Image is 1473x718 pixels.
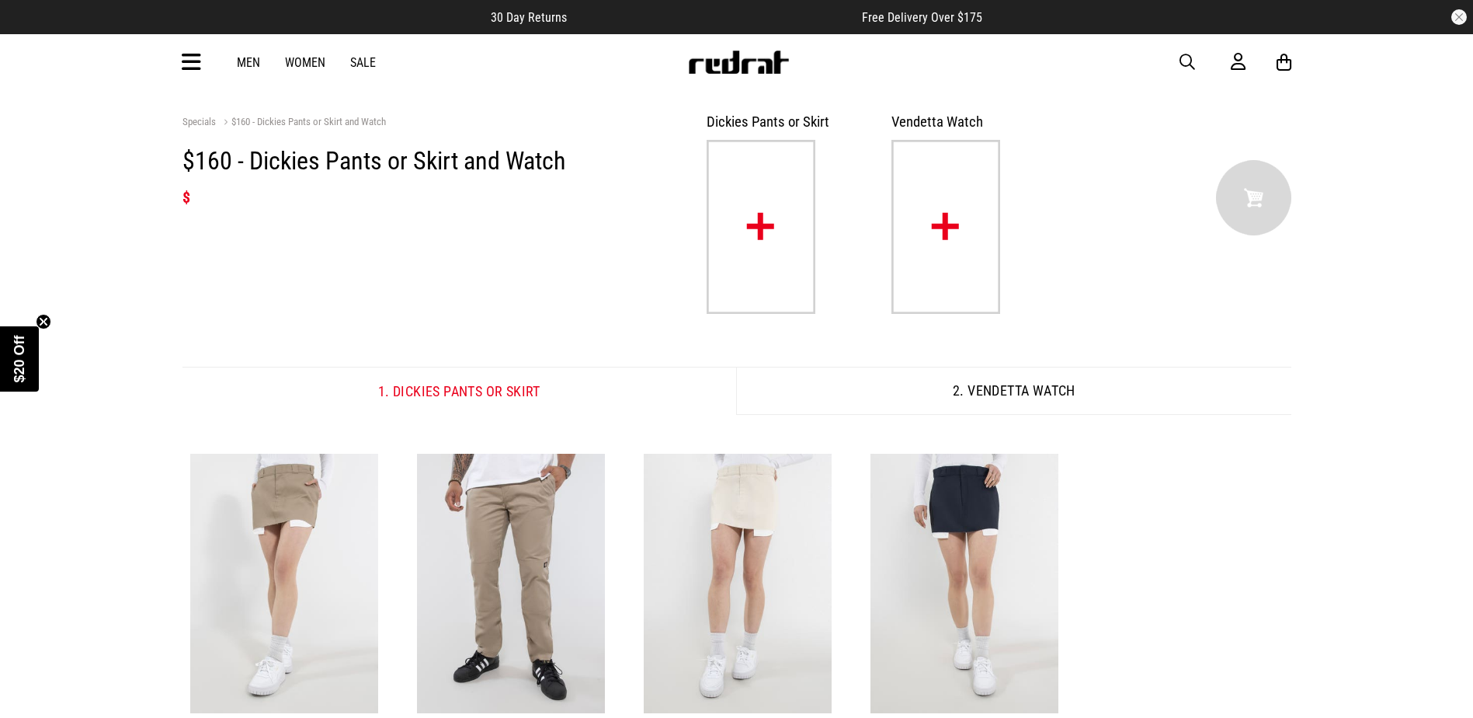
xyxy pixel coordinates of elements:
[862,10,982,25] span: Free Delivery Over $175
[891,113,1045,131] h3: Vendetta Watch
[870,454,1058,713] img: Dickies 874 Mini Skirt - Womens in Blue
[182,188,645,207] h2: $
[36,314,51,329] button: Close teaser
[736,367,1291,415] button: 2. Vendetta Watch
[190,454,378,713] img: Dickies 874 Mini Skirt - Womens in Brown
[219,116,386,131] a: $160 - Dickies Pants or Skirt and Watch
[182,146,645,176] h1: $160 - Dickies Pants or Skirt and Watch
[237,55,260,70] a: Men
[491,10,567,25] span: 30 Day Returns
[707,113,860,131] h3: Dickies Pants or Skirt
[285,55,325,70] a: Women
[598,9,831,25] iframe: Customer reviews powered by Trustpilot
[12,335,27,382] span: $20 Off
[182,367,737,415] button: 1. Dickies Pants or Skirt
[182,116,216,127] a: Specials
[644,454,832,713] img: Dickies 874 Mini Skirt - Womens in Beige
[350,55,376,70] a: Sale
[687,51,790,74] img: Redrat logo
[417,454,605,713] img: Dickies 918 Slim Fit Double Knee Pant in Beige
